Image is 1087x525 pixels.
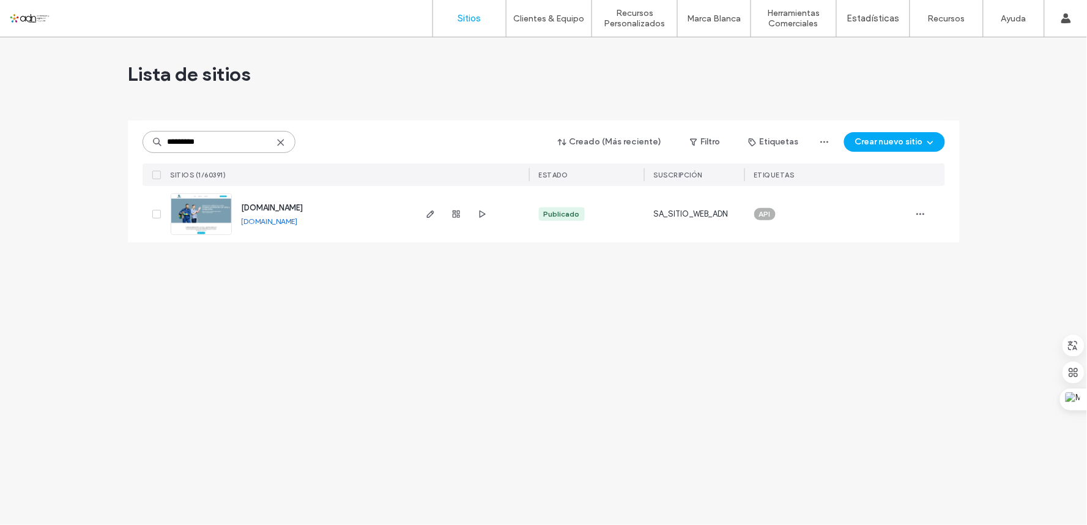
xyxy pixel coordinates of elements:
[847,13,900,24] label: Estadísticas
[171,171,226,179] span: SITIOS (1/60391)
[654,208,729,220] span: SA_SITIO_WEB_ADN
[759,209,771,220] span: API
[514,13,585,24] label: Clientes & Equipo
[547,132,673,152] button: Creado (Más reciente)
[844,132,945,152] button: Crear nuevo sitio
[592,8,677,29] label: Recursos Personalizados
[751,8,836,29] label: Herramientas Comerciales
[654,171,703,179] span: Suscripción
[678,132,733,152] button: Filtro
[26,9,60,20] span: Ayuda
[128,62,251,86] span: Lista de sitios
[242,203,303,212] a: [DOMAIN_NAME]
[688,13,741,24] label: Marca Blanca
[754,171,795,179] span: ETIQUETAS
[544,209,580,220] div: Publicado
[738,132,810,152] button: Etiquetas
[1001,13,1026,24] label: Ayuda
[539,171,568,179] span: ESTADO
[458,13,481,24] label: Sitios
[242,217,298,226] a: [DOMAIN_NAME]
[928,13,965,24] label: Recursos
